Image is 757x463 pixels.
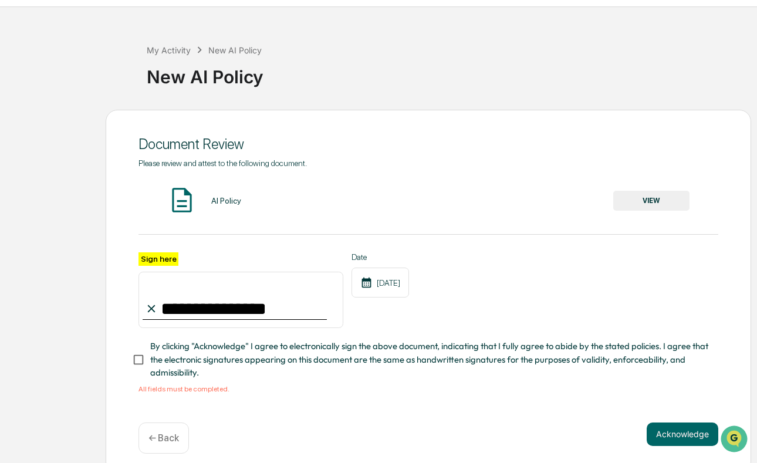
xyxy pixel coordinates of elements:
div: My Activity [147,45,191,55]
img: 1746055101610-c473b297-6a78-478c-a979-82029cc54cd1 [12,90,33,111]
div: AI Policy [211,196,241,205]
a: 🔎Data Lookup [7,165,79,187]
span: Attestations [97,148,146,160]
a: 🗄️Attestations [80,143,150,164]
div: 🗄️ [85,149,94,158]
p: How can we help? [12,25,214,43]
label: Sign here [138,252,178,266]
a: Powered byPylon [83,198,142,208]
button: VIEW [613,191,690,211]
span: Pylon [117,199,142,208]
a: 🖐️Preclearance [7,143,80,164]
label: Date [352,252,409,262]
div: New AI Policy [208,45,262,55]
div: All fields must be completed. [138,385,718,393]
iframe: Open customer support [719,424,751,456]
span: Data Lookup [23,170,74,182]
input: Clear [31,53,194,66]
div: Document Review [138,136,718,153]
div: We're available if you need us! [40,102,148,111]
div: 🖐️ [12,149,21,158]
button: Start new chat [200,93,214,107]
img: Document Icon [167,185,197,215]
span: Preclearance [23,148,76,160]
button: Acknowledge [647,423,718,446]
span: By clicking "Acknowledge" I agree to electronically sign the above document, indicating that I fu... [150,340,709,379]
span: Please review and attest to the following document. [138,158,307,168]
div: Start new chat [40,90,192,102]
div: [DATE] [352,268,409,298]
div: New AI Policy [147,57,751,87]
div: 🔎 [12,171,21,181]
p: ← Back [148,432,179,444]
